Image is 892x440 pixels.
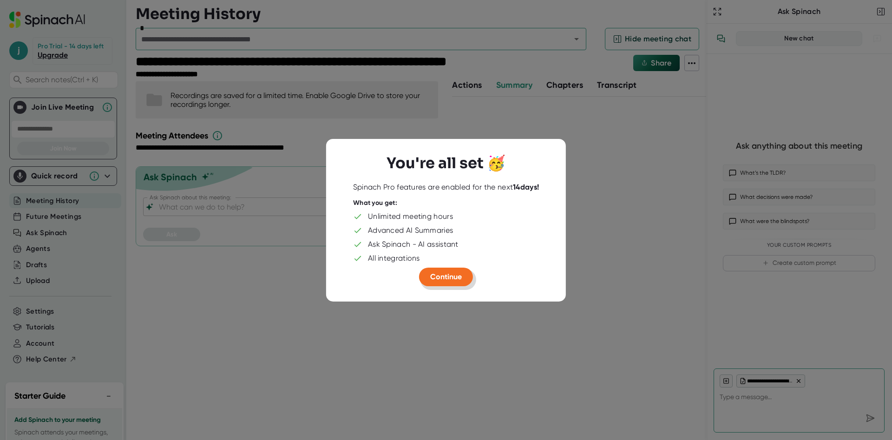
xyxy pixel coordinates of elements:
[419,267,473,286] button: Continue
[368,225,453,235] div: Advanced AI Summaries
[387,154,505,172] h3: You're all set 🥳
[353,183,539,192] div: Spinach Pro features are enabled for the next
[368,211,453,221] div: Unlimited meeting hours
[368,239,459,249] div: Ask Spinach - AI assistant
[368,253,420,263] div: All integrations
[430,272,462,281] span: Continue
[353,199,397,207] div: What you get:
[513,183,539,191] b: 14 days!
